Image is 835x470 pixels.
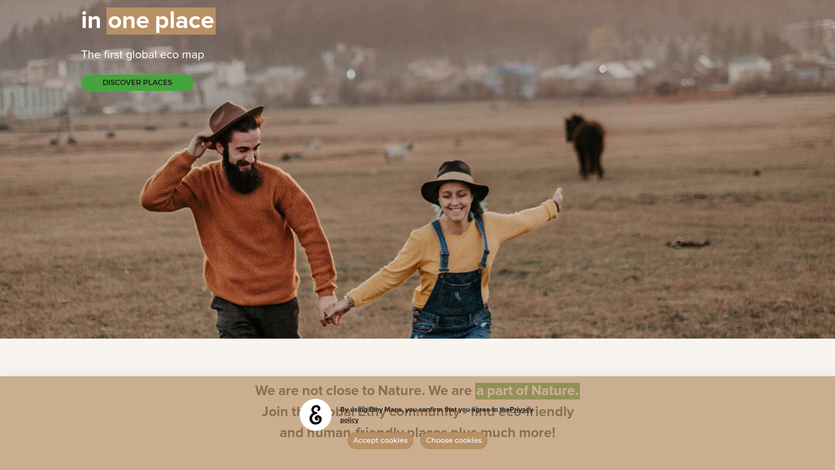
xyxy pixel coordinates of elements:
button: Accept cookies [348,432,413,449]
span: | [101,9,107,33]
span: place [155,7,216,35]
img: logo_bw.png [298,397,333,432]
button: Choose cookies [420,432,487,449]
button: DISCOVER PLACES [81,74,194,91]
span: By using Ethy Maps, you confirm that you agree to the [340,406,533,424]
span: | [149,7,155,35]
span: one [107,7,149,35]
span: in [81,9,101,33]
div: The first global eco map [81,46,754,64]
a: Privacy policy [340,406,533,424]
